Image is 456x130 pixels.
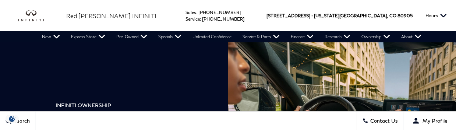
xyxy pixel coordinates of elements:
a: Express Store [66,31,111,42]
span: Contact Us [368,118,398,124]
a: Pre-Owned [111,31,153,42]
img: Opt-Out Icon [4,115,21,123]
a: [STREET_ADDRESS] • [US_STATE][GEOGRAPHIC_DATA], CO 80905 [266,13,413,18]
nav: Main Navigation [36,31,427,42]
a: Service & Parts [237,31,285,42]
a: Unlimited Confidence [187,31,237,42]
a: Specials [153,31,187,42]
a: About [396,31,427,42]
a: [PHONE_NUMBER] [198,10,241,15]
section: Click to Open Cookie Consent Modal [4,115,21,123]
a: [PHONE_NUMBER] [202,16,244,22]
button: Open user profile menu [404,112,456,130]
span: : [200,16,201,22]
span: Service [185,16,200,22]
span: Search [11,118,30,124]
h6: INFINITI OWNERSHIP [56,102,210,115]
a: infiniti [18,10,55,22]
span: My Profile [420,118,448,124]
span: Sales [185,10,196,15]
span: : [196,10,197,15]
a: Red [PERSON_NAME] INFINITI [66,11,156,20]
img: INFINITI [18,10,55,22]
a: Ownership [356,31,396,42]
a: Research [319,31,356,42]
a: New [36,31,66,42]
a: Finance [285,31,319,42]
span: Red [PERSON_NAME] INFINITI [66,12,156,19]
